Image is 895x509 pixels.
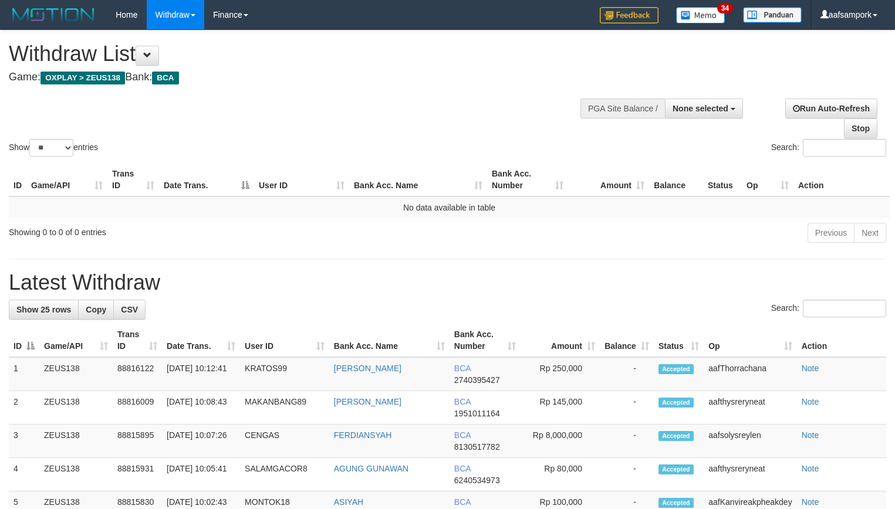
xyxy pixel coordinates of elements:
[240,324,329,357] th: User ID: activate to sort column ascending
[673,104,728,113] span: None selected
[454,476,500,485] span: Copy 6240534973 to clipboard
[844,118,877,138] a: Stop
[329,324,450,357] th: Bank Acc. Name: activate to sort column ascending
[600,425,654,458] td: -
[9,458,39,491] td: 4
[771,139,886,157] label: Search:
[649,163,703,196] th: Balance
[240,458,329,491] td: SALAMGACOR8
[9,271,886,294] h1: Latest Withdraw
[162,391,240,425] td: [DATE] 10:08:43
[240,425,329,458] td: CENGAS
[9,139,98,157] label: Show entries
[454,497,471,507] span: BCA
[704,458,796,491] td: aafthysreryneat
[704,391,796,425] td: aafthysreryneat
[9,300,79,320] a: Show 25 rows
[600,458,654,491] td: -
[802,397,819,406] a: Note
[454,464,471,473] span: BCA
[600,357,654,391] td: -
[742,163,793,196] th: Op: activate to sort column ascending
[704,425,796,458] td: aafsolysreylen
[658,464,694,474] span: Accepted
[854,223,886,243] a: Next
[665,99,743,118] button: None selected
[349,163,487,196] th: Bank Acc. Name: activate to sort column ascending
[803,300,886,317] input: Search:
[521,458,600,491] td: Rp 80,000
[121,305,138,314] span: CSV
[334,397,401,406] a: [PERSON_NAME]
[454,442,500,452] span: Copy 8130517782 to clipboard
[39,324,113,357] th: Game/API: activate to sort column ascending
[802,497,819,507] a: Note
[802,430,819,440] a: Note
[334,364,401,373] a: [PERSON_NAME]
[9,222,364,238] div: Showing 0 to 0 of 0 entries
[113,425,162,458] td: 88815895
[454,375,500,385] span: Copy 2740395427 to clipboard
[600,7,658,23] img: Feedback.jpg
[39,357,113,391] td: ZEUS138
[600,324,654,357] th: Balance: activate to sort column ascending
[113,458,162,491] td: 88815931
[703,163,742,196] th: Status
[113,357,162,391] td: 88816122
[454,364,471,373] span: BCA
[240,391,329,425] td: MAKANBANG89
[9,196,890,218] td: No data available in table
[785,99,877,118] a: Run Auto-Refresh
[521,425,600,458] td: Rp 8,000,000
[240,357,329,391] td: KRATOS99
[113,391,162,425] td: 88816009
[78,300,114,320] a: Copy
[658,498,694,508] span: Accepted
[658,431,694,441] span: Accepted
[39,458,113,491] td: ZEUS138
[9,357,39,391] td: 1
[162,357,240,391] td: [DATE] 10:12:41
[658,398,694,408] span: Accepted
[29,139,73,157] select: Showentries
[9,163,26,196] th: ID
[717,3,733,13] span: 34
[334,497,363,507] a: ASIYAH
[568,163,649,196] th: Amount: activate to sort column ascending
[521,357,600,391] td: Rp 250,000
[107,163,159,196] th: Trans ID: activate to sort column ascending
[487,163,568,196] th: Bank Acc. Number: activate to sort column ascending
[600,391,654,425] td: -
[743,7,802,23] img: panduan.png
[802,364,819,373] a: Note
[26,163,107,196] th: Game/API: activate to sort column ascending
[803,139,886,157] input: Search:
[9,324,39,357] th: ID: activate to sort column descending
[334,464,408,473] a: AGUNG GUNAWAN
[704,324,796,357] th: Op: activate to sort column ascending
[254,163,349,196] th: User ID: activate to sort column ascending
[113,300,146,320] a: CSV
[162,324,240,357] th: Date Trans.: activate to sort column ascending
[793,163,890,196] th: Action
[113,324,162,357] th: Trans ID: activate to sort column ascending
[39,425,113,458] td: ZEUS138
[580,99,665,118] div: PGA Site Balance /
[162,425,240,458] td: [DATE] 10:07:26
[771,300,886,317] label: Search:
[9,6,98,23] img: MOTION_logo.png
[334,430,392,440] a: FERDIANSYAH
[9,72,585,83] h4: Game: Bank:
[39,391,113,425] td: ZEUS138
[9,391,39,425] td: 2
[802,464,819,473] a: Note
[9,42,585,66] h1: Withdraw List
[454,430,471,440] span: BCA
[704,357,796,391] td: aafThorrachana
[40,72,125,84] span: OXPLAY > ZEUS138
[654,324,704,357] th: Status: activate to sort column ascending
[808,223,855,243] a: Previous
[86,305,106,314] span: Copy
[797,324,886,357] th: Action
[454,397,471,406] span: BCA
